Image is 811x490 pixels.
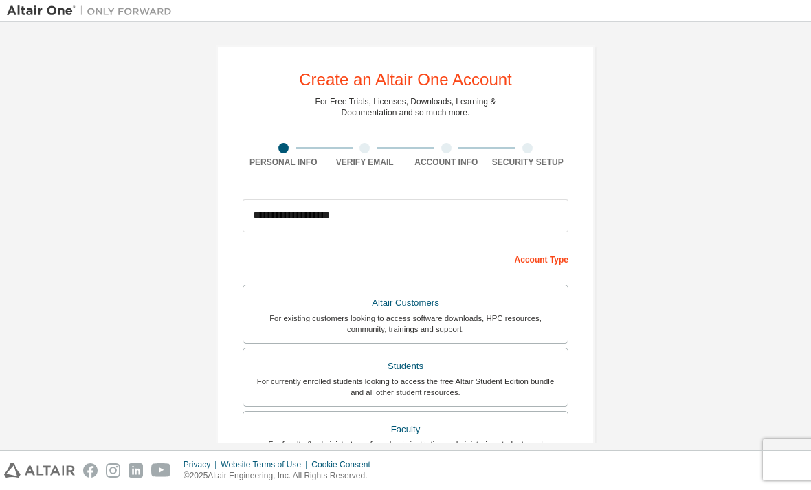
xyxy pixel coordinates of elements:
div: Altair Customers [252,293,559,313]
div: Account Type [243,247,568,269]
div: Faculty [252,420,559,439]
div: Verify Email [324,157,406,168]
div: Create an Altair One Account [299,71,512,88]
div: Account Info [405,157,487,168]
div: Security Setup [487,157,569,168]
p: © 2025 Altair Engineering, Inc. All Rights Reserved. [184,470,379,482]
img: instagram.svg [106,463,120,478]
img: youtube.svg [151,463,171,478]
img: linkedin.svg [129,463,143,478]
div: Cookie Consent [311,459,378,470]
img: altair_logo.svg [4,463,75,478]
div: For currently enrolled students looking to access the free Altair Student Edition bundle and all ... [252,376,559,398]
div: For existing customers looking to access software downloads, HPC resources, community, trainings ... [252,313,559,335]
div: Website Terms of Use [221,459,311,470]
img: facebook.svg [83,463,98,478]
div: Personal Info [243,157,324,168]
img: Altair One [7,4,179,18]
div: For faculty & administrators of academic institutions administering students and accessing softwa... [252,438,559,460]
div: For Free Trials, Licenses, Downloads, Learning & Documentation and so much more. [315,96,496,118]
div: Privacy [184,459,221,470]
div: Students [252,357,559,376]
